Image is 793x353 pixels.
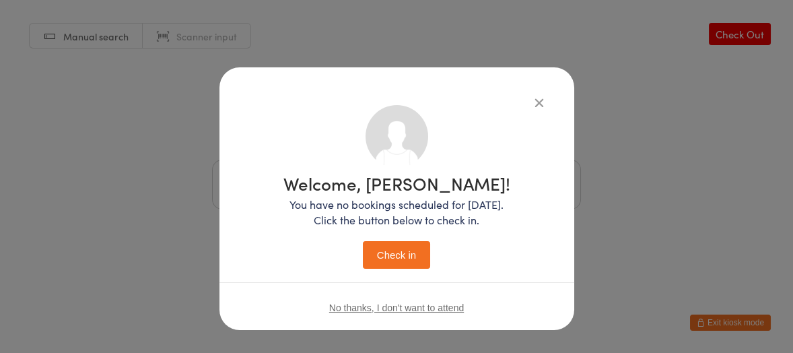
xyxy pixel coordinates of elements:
img: no_photo.png [366,105,428,168]
h1: Welcome, [PERSON_NAME]! [283,174,510,192]
button: Check in [363,241,430,269]
p: You have no bookings scheduled for [DATE]. Click the button below to check in. [283,197,510,228]
button: No thanks, I don't want to attend [329,302,464,313]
